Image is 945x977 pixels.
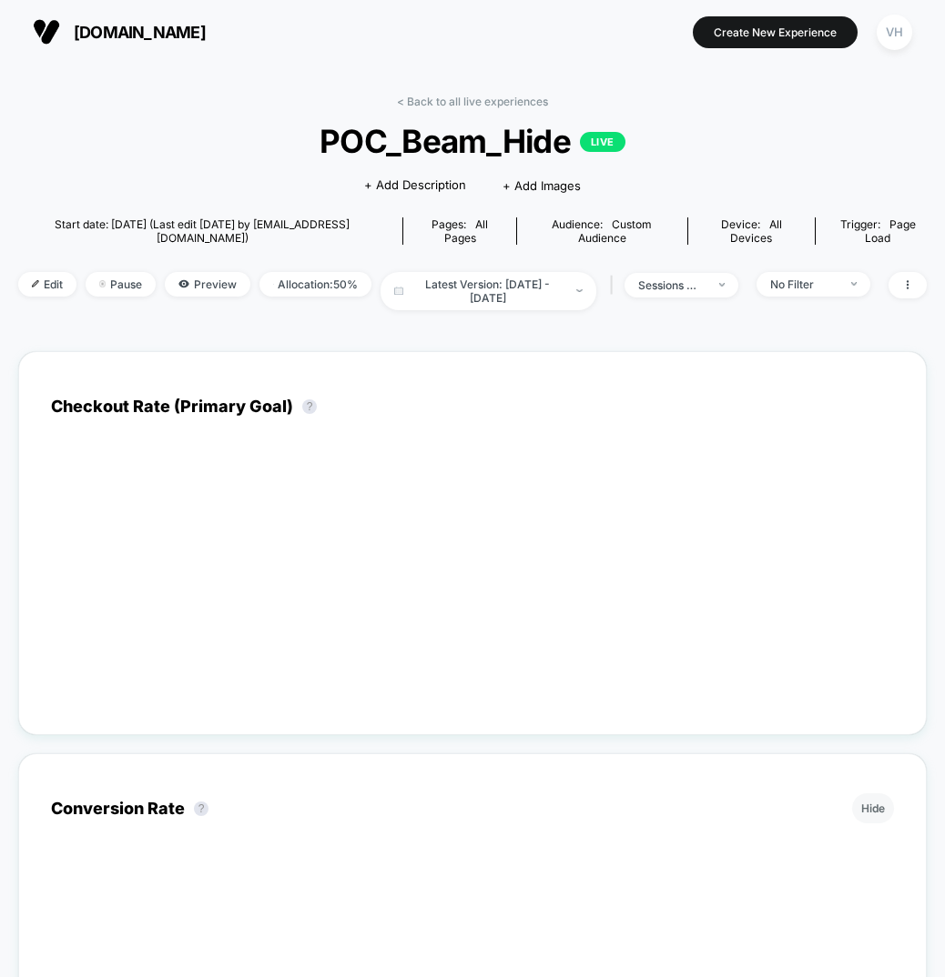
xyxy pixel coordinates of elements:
span: Allocation: 50% [259,272,371,297]
img: end [851,282,857,286]
button: VH [871,14,918,51]
div: Conversion Rate [51,799,218,818]
img: end [576,289,583,293]
div: Checkout Rate (Primary Goal) [51,397,326,416]
span: all devices [730,217,782,245]
span: Edit [18,272,76,297]
span: Pause [86,272,156,297]
span: Start date: [DATE] (Last edit [DATE] by [EMAIL_ADDRESS][DOMAIN_NAME]) [18,217,387,245]
span: Custom Audience [578,217,653,245]
span: all pages [444,217,489,245]
p: LIVE [580,132,625,152]
span: Preview [165,272,250,297]
div: CHECKOUT_RATE [33,475,876,702]
span: + Add Images [503,178,581,193]
span: + Add Description [364,176,466,195]
span: Page Load [865,217,916,245]
span: Device: [687,217,815,245]
div: Pages: [417,217,503,245]
div: Trigger: [829,217,927,245]
div: Audience: [531,217,673,245]
div: sessions with impression [638,278,706,292]
span: POC_Beam_Hide [64,122,881,160]
span: Latest Version: [DATE] - [DATE] [381,272,596,310]
a: < Back to all live experiences [397,95,548,108]
img: edit [32,280,39,287]
img: end [719,283,725,287]
img: calendar [394,287,403,295]
img: Visually logo [33,18,60,45]
button: Create New Experience [693,16,858,48]
span: | [605,272,625,298]
button: [DOMAIN_NAME] [27,17,211,46]
img: end [99,280,106,287]
div: VH [877,15,912,50]
span: [DOMAIN_NAME] [74,23,206,42]
button: Hide [852,793,894,823]
button: ? [194,801,208,816]
button: ? [302,399,317,414]
div: No Filter [770,277,838,291]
